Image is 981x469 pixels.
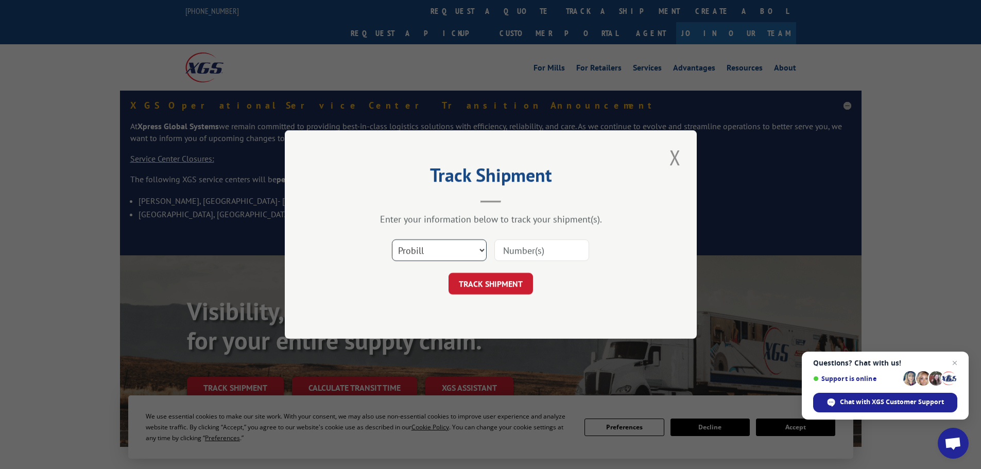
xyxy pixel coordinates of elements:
[840,397,944,407] span: Chat with XGS Customer Support
[813,393,957,412] span: Chat with XGS Customer Support
[666,143,684,171] button: Close modal
[494,239,589,261] input: Number(s)
[813,375,900,383] span: Support is online
[449,273,533,294] button: TRACK SHIPMENT
[938,428,969,459] a: Open chat
[813,359,957,367] span: Questions? Chat with us!
[336,168,645,187] h2: Track Shipment
[336,213,645,225] div: Enter your information below to track your shipment(s).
